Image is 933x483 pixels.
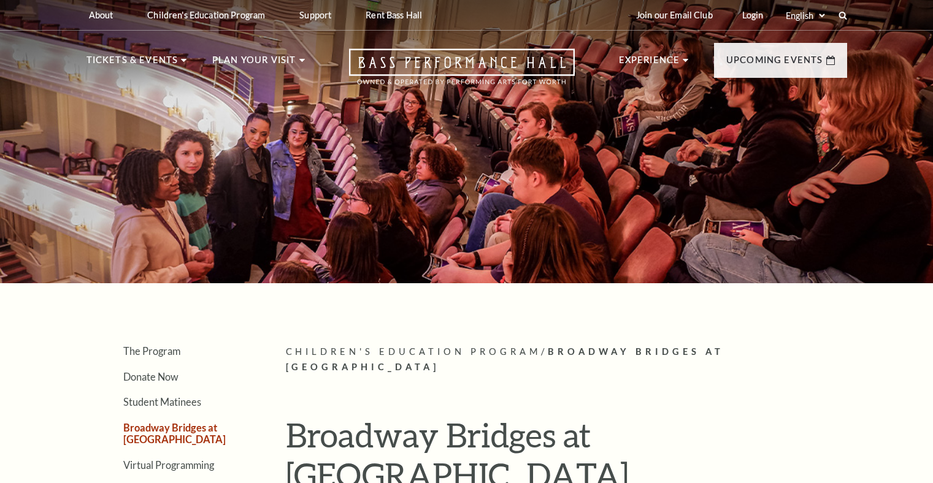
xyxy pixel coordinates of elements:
span: Children's Education Program [286,346,542,357]
p: / [286,344,847,375]
p: Tickets & Events [86,53,179,75]
p: About [89,10,113,20]
select: Select: [783,10,827,21]
a: Broadway Bridges at [GEOGRAPHIC_DATA] [123,422,226,445]
p: Upcoming Events [726,53,823,75]
a: Virtual Programming [123,459,214,471]
a: Student Matinees [123,396,201,408]
p: Children's Education Program [147,10,265,20]
p: Plan Your Visit [212,53,296,75]
p: Experience [619,53,680,75]
p: Support [299,10,331,20]
a: Donate Now [123,371,179,382]
p: Rent Bass Hall [366,10,422,20]
a: The Program [123,345,180,357]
